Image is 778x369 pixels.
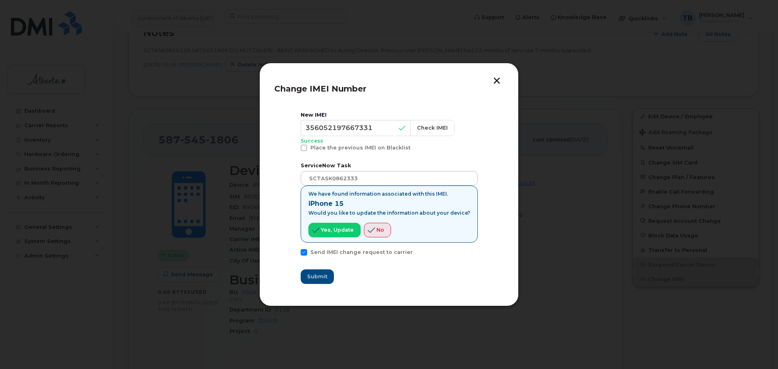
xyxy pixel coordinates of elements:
span: No [376,226,384,234]
button: Yes, update [308,223,361,237]
button: Check IMEI [410,120,455,136]
label: ServiceNow Task [301,162,478,169]
p: Success [301,138,478,145]
p: We have found information associated with this IMEI. [308,191,470,197]
span: Change IMEI Number [274,84,366,94]
button: Submit [301,269,334,284]
span: Place the previous IMEI on Blacklist [310,145,410,151]
strong: iPhone 15 [308,200,344,207]
input: Send IMEI change request to carrier [291,249,295,253]
button: No [364,223,391,237]
div: New IMEI [301,112,478,118]
p: Would you like to update the information about your device? [308,210,470,216]
input: Place the previous IMEI on Blacklist [291,145,295,149]
span: Submit [307,273,327,280]
span: Yes, update [321,226,354,234]
span: Send IMEI change request to carrier [310,249,413,255]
